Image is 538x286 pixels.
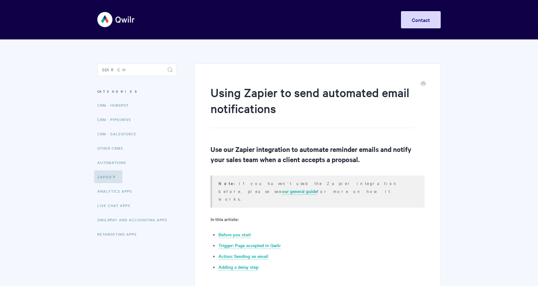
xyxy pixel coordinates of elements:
a: Print this Article [421,81,426,88]
a: Live Chat Apps [97,199,135,212]
a: CRM - Pipedrive [97,113,136,126]
input: Search [97,63,176,76]
h2: Use our Zapier integration to automate reminder emails and notify your sales team when a client a... [210,144,424,164]
h1: Using Zapier to send automated email notifications [210,84,415,128]
p: If you haven't used the Zapier integration before, please see for more on how it works. [218,179,417,203]
b: Note: [218,180,239,186]
a: Before you start [218,231,251,238]
a: Retargeting Apps [97,228,141,240]
a: Other CRMs [97,142,128,154]
a: Automations [97,156,131,169]
a: CRM - Salesforce [97,127,141,140]
a: Action: Sending an email [218,253,268,260]
h3: Categories [97,86,176,97]
a: Contact [401,11,441,28]
img: Qwilr Help Center [97,8,135,32]
a: our general guide [282,188,317,195]
a: Zapier [94,170,122,183]
a: Analytics Apps [97,185,137,197]
a: Trigger: Page accepted in Qwilr [218,242,281,249]
b: In this article: [210,216,238,222]
a: Adding a delay step [218,264,259,271]
a: QwilrPay and Accounting Apps [97,213,172,226]
a: CRM - HubSpot [97,99,134,111]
